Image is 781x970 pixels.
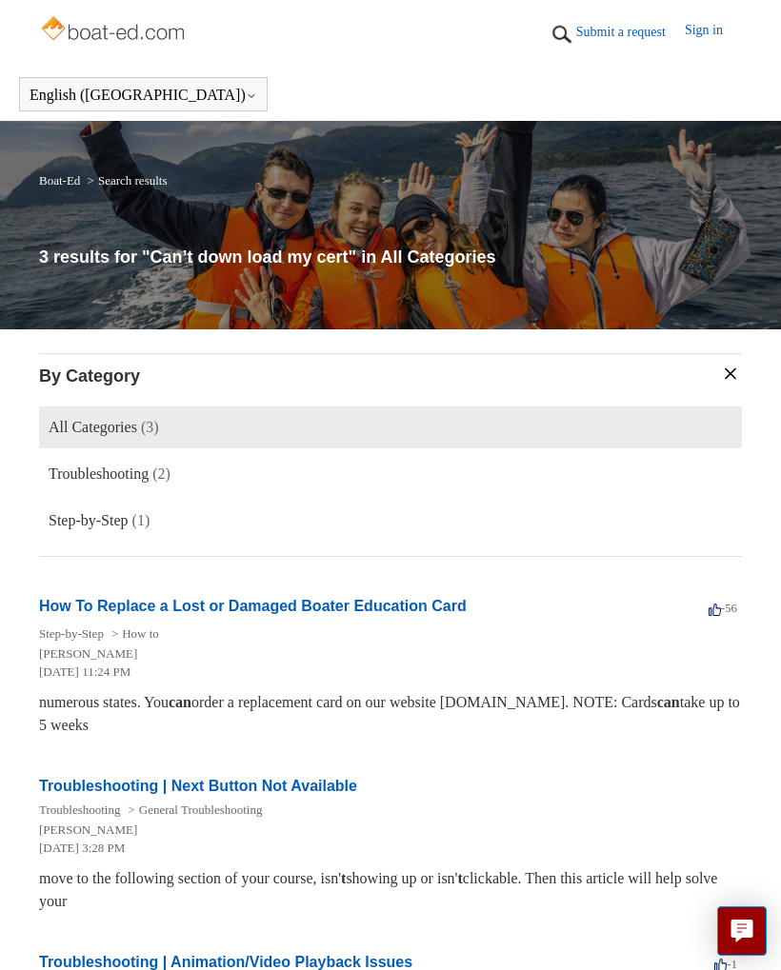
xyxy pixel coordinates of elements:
a: All Categories (3) [39,406,742,448]
span: All Categories [49,419,137,435]
a: How to [122,626,159,641]
button: English ([GEOGRAPHIC_DATA]) [30,87,257,104]
div: numerous states. You order a replacement card on our website [DOMAIN_NAME]. NOTE: Cards take up t... [39,691,742,737]
span: (2) [152,465,170,482]
a: General Troubleshooting [139,802,263,817]
span: -56 [709,601,737,615]
div: move to the following section of your course, isn' showing up or isn' clickable. Then this articl... [39,867,742,913]
a: Step-by-Step (1) [39,500,742,542]
em: can [657,694,680,710]
button: Live chat [717,906,767,956]
em: can [169,694,191,710]
em: t [457,870,462,886]
a: Troubleshooting | Animation/Video Playback Issues [39,954,412,970]
li: Search results [84,173,168,188]
li: How to [108,626,159,641]
a: Troubleshooting [39,802,120,817]
img: Boat-Ed Help Center home page [39,11,190,49]
a: Submit a request [576,22,685,42]
a: Troubleshooting | Next Button Not Available [39,778,357,794]
span: Troubleshooting [49,465,149,482]
li: [PERSON_NAME] [39,644,723,663]
a: How To Replace a Lost or Damaged Boater Education Card [39,598,467,614]
span: (1) [132,512,150,528]
li: [PERSON_NAME] [39,821,723,840]
a: Boat-Ed [39,173,80,188]
span: (3) [141,419,159,435]
a: Sign in [685,20,742,49]
h3: By Category [39,364,742,389]
li: Boat-Ed [39,173,84,188]
time: 03/10/2022, 23:24 [39,664,130,679]
img: 01HZPCYTXV3JW8MJV9VD7EMK0H [548,20,576,49]
a: Troubleshooting (2) [39,453,742,495]
span: Step-by-Step [49,512,129,528]
a: Step-by-Step [39,626,104,641]
time: 01/05/2024, 15:28 [39,841,125,855]
em: t [341,870,346,886]
h1: 3 results for "Can’t down load my cert" in All Categories [39,245,742,270]
li: General Troubleshooting [124,802,262,817]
